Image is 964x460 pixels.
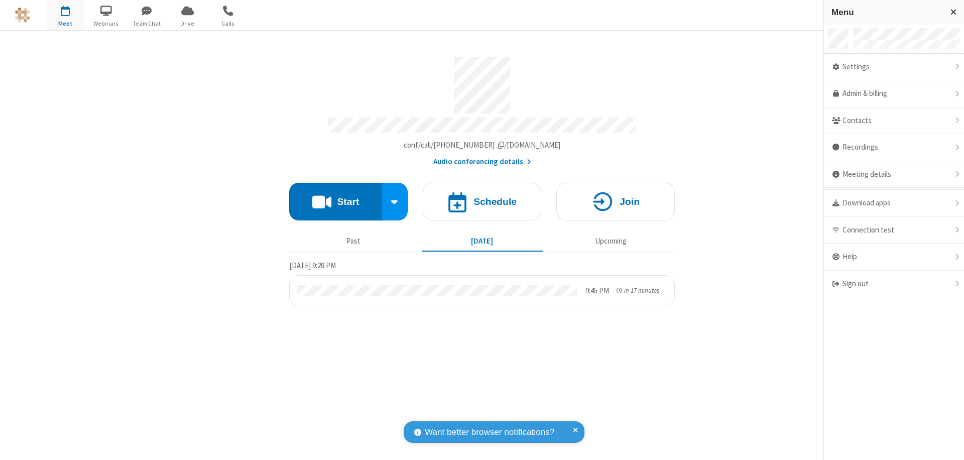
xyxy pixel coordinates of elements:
[404,140,561,151] button: Copy my meeting room linkCopy my meeting room link
[624,286,659,295] span: in 17 minutes
[824,271,964,297] div: Sign out
[620,197,640,206] h4: Join
[425,426,554,439] span: Want better browser notifications?
[169,19,206,28] span: Drive
[128,19,166,28] span: Team Chat
[422,232,543,251] button: [DATE]
[831,8,941,17] h3: Menu
[824,107,964,135] div: Contacts
[824,80,964,107] a: Admin & billing
[824,161,964,188] div: Meeting details
[15,8,30,23] img: QA Selenium DO NOT DELETE OR CHANGE
[550,232,671,251] button: Upcoming
[382,183,408,220] div: Start conference options
[556,183,675,220] button: Join
[585,285,609,297] div: 9:45 PM
[473,197,517,206] h4: Schedule
[824,134,964,161] div: Recordings
[824,190,964,217] div: Download apps
[423,183,541,220] button: Schedule
[824,244,964,271] div: Help
[47,19,84,28] span: Meet
[337,197,359,206] h4: Start
[87,19,125,28] span: Webinars
[293,232,414,251] button: Past
[433,156,531,168] button: Audio conferencing details
[289,260,675,306] section: Today's Meetings
[289,183,382,220] button: Start
[209,19,247,28] span: Calls
[824,217,964,244] div: Connection test
[289,50,675,168] section: Account details
[824,54,964,81] div: Settings
[404,140,561,150] span: Copy my meeting room link
[289,261,336,270] span: [DATE] 9:28 PM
